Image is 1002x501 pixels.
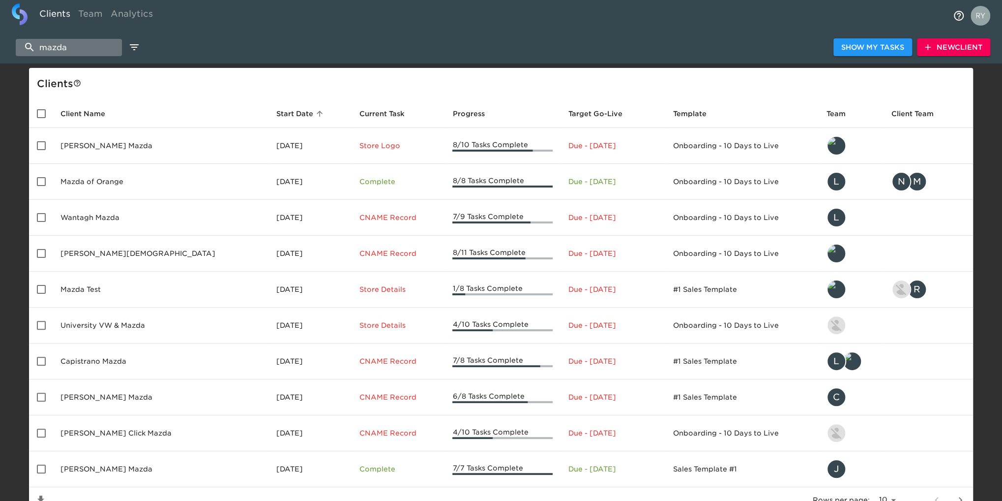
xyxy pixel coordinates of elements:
svg: This is a list of all of your clients and clients shared with you [73,79,81,87]
p: Due - [DATE] [568,249,657,258]
img: nikko.foster@roadster.com [827,424,845,442]
img: leland@roadster.com [827,137,845,155]
span: Client Team [891,108,946,120]
td: Onboarding - 10 Days to Live [665,236,819,272]
div: nikko.foster@roadster.com [826,423,876,443]
td: [DATE] [268,415,351,451]
a: Team [74,3,107,28]
p: CNAME Record [359,249,437,258]
p: Due - [DATE] [568,284,657,294]
span: Current Task [359,108,417,120]
td: [PERSON_NAME] Mazda [53,379,268,415]
span: Progress [452,108,497,120]
div: Client s [37,76,969,92]
span: Calculated based on the start date and the duration of all Tasks contained in this Hub. [568,108,622,120]
p: Due - [DATE] [568,464,657,474]
td: Capistrano Mazda [53,344,268,379]
a: Analytics [107,3,157,28]
a: Clients [35,3,74,28]
button: NewClient [917,38,990,57]
td: [DATE] [268,236,351,272]
td: 7/9 Tasks Complete [444,200,560,236]
td: 4/10 Tasks Complete [444,308,560,344]
td: [DATE] [268,308,351,344]
td: Mazda of Orange [53,164,268,200]
div: leland@roadster.com [826,280,876,299]
td: Onboarding - 10 Days to Live [665,200,819,236]
td: 8/10 Tasks Complete [444,128,560,164]
td: Onboarding - 10 Days to Live [665,308,819,344]
td: [DATE] [268,344,351,379]
span: Template [673,108,719,120]
p: Complete [359,464,437,474]
div: nchacon@mazdaoforange.com, mdelgado@mazdaoforange.com [891,172,965,191]
td: #1 Sales Template [665,379,819,415]
div: R [907,280,927,299]
td: Wantagh Mazda [53,200,268,236]
p: Due - [DATE] [568,356,657,366]
p: Complete [359,177,437,187]
img: logo [12,3,28,25]
div: L [826,208,846,227]
td: [PERSON_NAME] Mazda [53,451,268,487]
td: Onboarding - 10 Days to Live [665,128,819,164]
div: J [826,459,846,479]
div: L [826,351,846,371]
div: nikko.foster@roadster.com, rebecca.faulkner@roadster.com [891,280,965,299]
div: lauren.seimas@roadster.com, tyler@roadster.com [826,351,876,371]
td: 1/8 Tasks Complete [444,272,560,308]
img: nikko.foster@roadster.com [892,281,910,298]
span: Team [826,108,858,120]
td: 4/10 Tasks Complete [444,415,560,451]
td: [DATE] [268,272,351,308]
span: New Client [925,41,982,54]
p: CNAME Record [359,428,437,438]
span: This is the next Task in this Hub that should be completed [359,108,405,120]
td: [DATE] [268,200,351,236]
td: #1 Sales Template [665,344,819,379]
div: nikko.foster@roadster.com [826,315,876,335]
td: Onboarding - 10 Days to Live [665,164,819,200]
p: Store Details [359,284,437,294]
div: C [826,387,846,407]
td: 7/7 Tasks Complete [444,451,560,487]
td: [DATE] [268,451,351,487]
p: Store Details [359,320,437,330]
div: M [907,172,927,191]
p: CNAME Record [359,392,437,402]
td: Sales Template #1 [665,451,819,487]
span: Show My Tasks [841,41,904,54]
td: [PERSON_NAME][DEMOGRAPHIC_DATA] [53,236,268,272]
td: 8/8 Tasks Complete [444,164,560,200]
p: CNAME Record [359,356,437,366]
p: CNAME Record [359,213,437,222]
p: Due - [DATE] [568,320,657,330]
td: Onboarding - 10 Days to Live [665,415,819,451]
td: [DATE] [268,379,351,415]
td: [DATE] [268,164,351,200]
button: Show My Tasks [833,38,912,57]
td: [PERSON_NAME] Mazda [53,128,268,164]
td: 6/8 Tasks Complete [444,379,560,415]
span: Start Date [276,108,326,120]
td: University VW & Mazda [53,308,268,344]
td: [PERSON_NAME] Click Mazda [53,415,268,451]
button: notifications [947,4,971,28]
img: nikko.foster@roadster.com [827,316,845,334]
img: leland@roadster.com [827,245,845,262]
img: Profile [971,6,990,26]
td: 8/11 Tasks Complete [444,236,560,272]
p: Due - [DATE] [568,141,657,151]
div: lauren.seimas@roadster.com [826,208,876,227]
div: N [891,172,911,191]
div: lauren.seimas@roadster.com [826,172,876,191]
p: Due - [DATE] [568,213,657,222]
p: Due - [DATE] [568,392,657,402]
div: justin.gervais@roadster.com [826,459,876,479]
td: 7/8 Tasks Complete [444,344,560,379]
td: #1 Sales Template [665,272,819,308]
span: Client Name [60,108,118,120]
p: Due - [DATE] [568,428,657,438]
p: Due - [DATE] [568,177,657,187]
span: Target Go-Live [568,108,635,120]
